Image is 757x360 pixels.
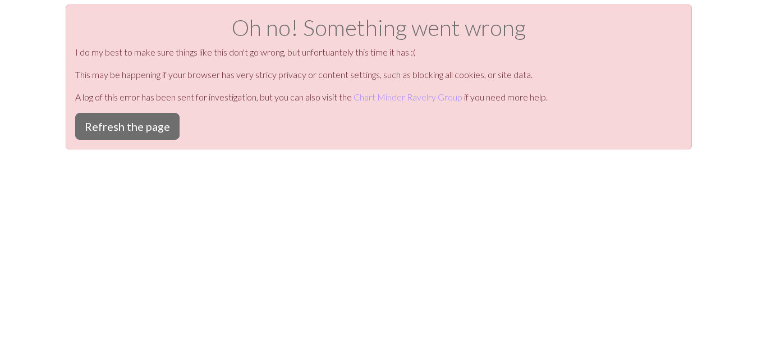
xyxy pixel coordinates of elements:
[75,14,682,41] h1: Oh no! Something went wrong
[354,92,462,102] a: Chart Minder Ravelry Group
[75,113,180,140] button: Refresh the page
[75,90,682,104] p: A log of this error has been sent for investigation, but you can also visit the if you need more ...
[75,45,682,59] p: I do my best to make sure things like this don't go wrong, but unfortuantely this time it has :(
[75,68,682,81] p: This may be happening if your browser has very stricy privacy or content settings, such as blocki...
